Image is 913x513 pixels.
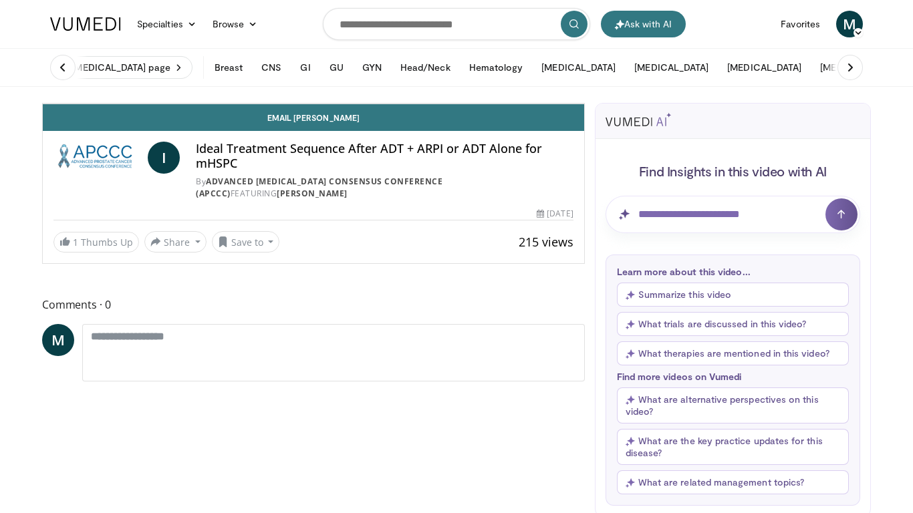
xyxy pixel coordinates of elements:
button: [MEDICAL_DATA] [626,54,716,81]
p: Find more videos on Vumedi [617,371,849,382]
button: What are related management topics? [617,470,849,494]
a: Browse [205,11,266,37]
div: [DATE] [537,208,573,220]
img: Advanced Prostate Cancer Consensus Conference (APCCC) [53,142,142,174]
img: VuMedi Logo [50,17,121,31]
h4: Find Insights in this video with AI [606,162,860,180]
a: M [42,324,74,356]
a: 1 Thumbs Up [53,232,139,252]
h4: Ideal Treatment Sequence After ADT + ARPI or ADT Alone for mHSPC [196,142,573,170]
button: Head/Neck [392,54,459,81]
a: M [836,11,863,37]
div: By FEATURING [196,176,573,200]
button: What trials are discussed in this video? [617,312,849,336]
a: Visit [MEDICAL_DATA] page [42,56,192,79]
button: Breast [207,54,251,81]
button: [MEDICAL_DATA] [812,54,902,81]
button: Share [144,231,207,252]
img: vumedi-ai-logo.svg [606,113,671,126]
a: Specialties [129,11,205,37]
button: CNS [253,54,289,81]
button: GI [292,54,318,81]
a: Favorites [773,11,828,37]
a: Advanced [MEDICAL_DATA] Consensus Conference (APCCC) [196,176,442,199]
button: What are the key practice updates for this disease? [617,429,849,465]
span: 215 views [519,234,573,250]
a: I [148,142,180,174]
button: Save to [212,231,280,252]
input: Search topics, interventions [323,8,590,40]
a: [PERSON_NAME] [277,188,348,199]
button: [MEDICAL_DATA] [533,54,624,81]
button: GU [321,54,352,81]
button: What therapies are mentioned in this video? [617,341,849,365]
input: Question for AI [606,196,860,233]
a: Email [PERSON_NAME] [43,104,584,131]
p: Learn more about this video... [617,266,849,277]
button: Ask with AI [601,11,686,37]
button: Hematology [461,54,531,81]
span: 1 [73,236,78,248]
button: [MEDICAL_DATA] [719,54,809,81]
button: GYN [354,54,390,81]
button: What are alternative perspectives on this video? [617,387,849,423]
button: Summarize this video [617,283,849,307]
span: Comments 0 [42,296,585,313]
